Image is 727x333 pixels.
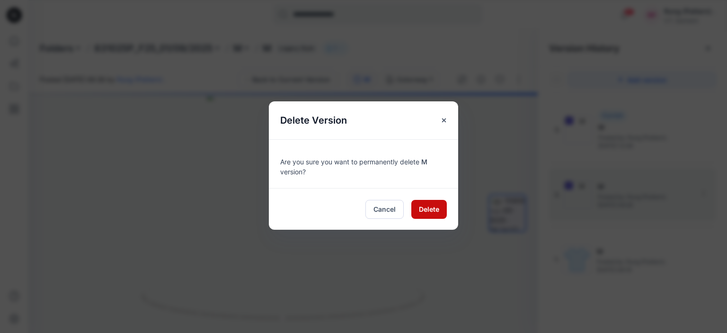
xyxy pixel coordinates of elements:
[280,151,447,177] div: Are you sure you want to permanently delete version?
[435,112,452,129] button: Close
[269,101,358,139] h5: Delete Version
[411,200,447,219] button: Delete
[421,158,427,166] span: M
[365,200,404,219] button: Cancel
[419,204,439,214] span: Delete
[373,204,396,214] span: Cancel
